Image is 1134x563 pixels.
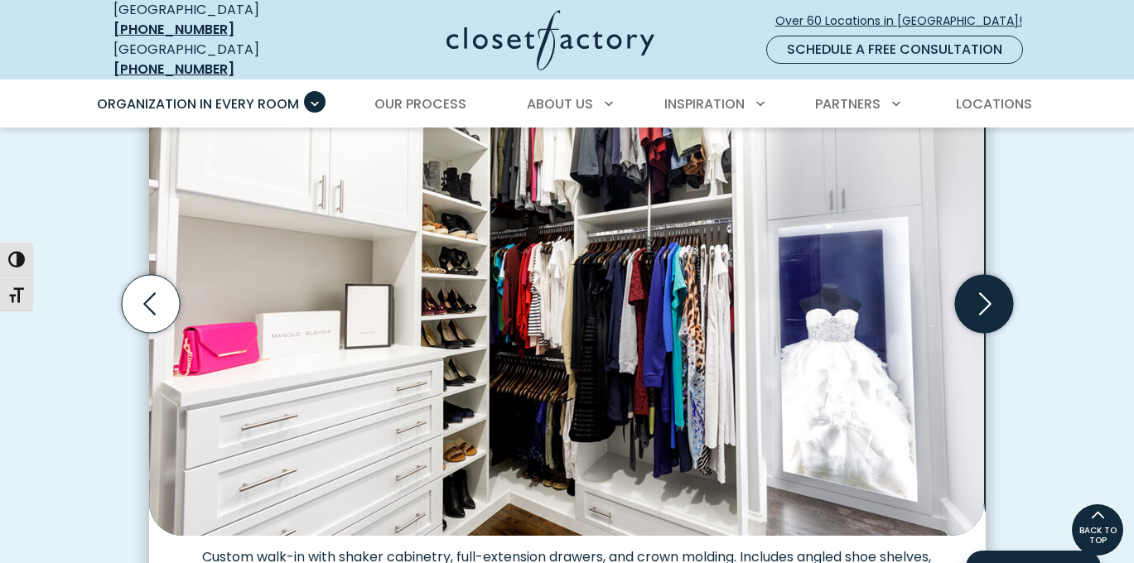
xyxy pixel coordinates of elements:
[113,60,234,79] a: [PHONE_NUMBER]
[766,36,1023,64] a: Schedule a Free Consultation
[149,26,984,536] img: Custom walk-in with shaker cabinetry, full-extension drawers, and crown molding. Includes angled ...
[948,268,1020,339] button: Next slide
[664,94,745,113] span: Inspiration
[113,40,316,79] div: [GEOGRAPHIC_DATA]
[113,20,234,39] a: [PHONE_NUMBER]
[115,268,186,339] button: Previous slide
[815,94,881,113] span: Partners
[97,94,299,113] span: Organization in Every Room
[1072,526,1123,546] span: BACK TO TOP
[446,10,654,70] img: Closet Factory Logo
[956,94,1032,113] span: Locations
[774,7,1036,36] a: Over 60 Locations in [GEOGRAPHIC_DATA]!
[775,12,1035,30] span: Over 60 Locations in [GEOGRAPHIC_DATA]!
[527,94,593,113] span: About Us
[85,81,1050,128] nav: Primary Menu
[374,94,466,113] span: Our Process
[1071,503,1124,556] a: BACK TO TOP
